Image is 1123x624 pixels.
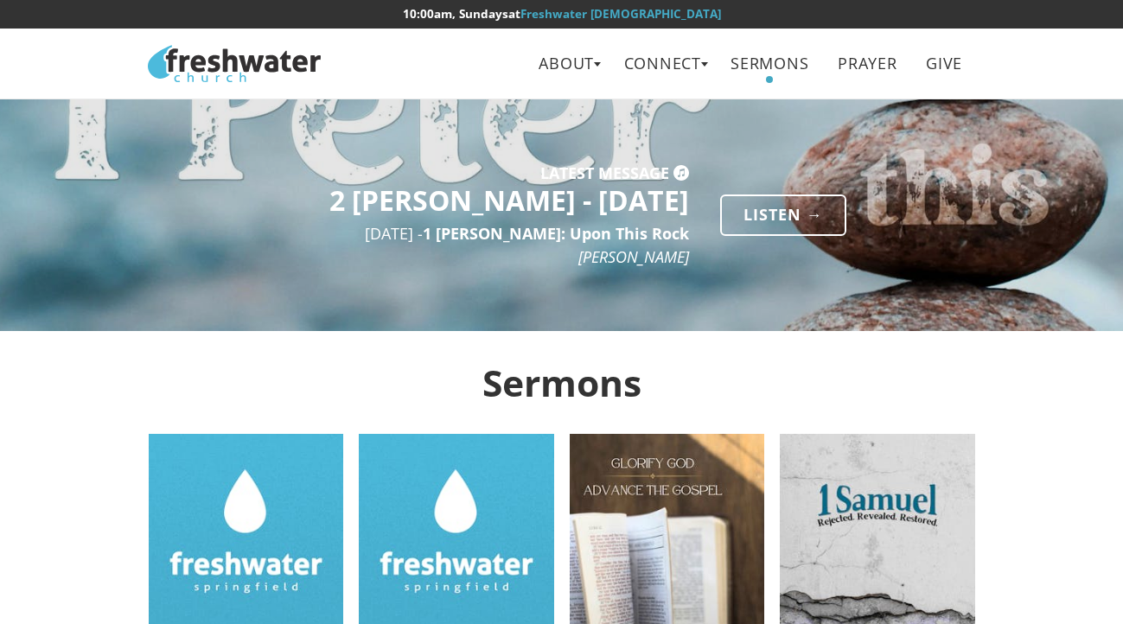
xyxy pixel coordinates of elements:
[826,44,909,83] a: Prayer
[914,44,975,83] a: Give
[526,44,607,83] a: About
[148,362,974,403] h2: Sermons
[149,222,689,269] p: [DATE] -
[578,246,689,267] span: [PERSON_NAME]
[540,169,669,177] h5: Latest Message
[423,223,689,244] span: 1 [PERSON_NAME]: Upon This Rock
[720,194,846,235] a: Listen →
[611,44,714,83] a: Connect
[718,44,821,83] a: Sermons
[520,6,721,22] a: Freshwater [DEMOGRAPHIC_DATA]
[148,45,321,82] img: Freshwater Church
[148,8,974,21] h6: at
[149,185,689,215] h3: 2 [PERSON_NAME] - [DATE]
[403,6,508,22] time: 10:00am, Sundays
